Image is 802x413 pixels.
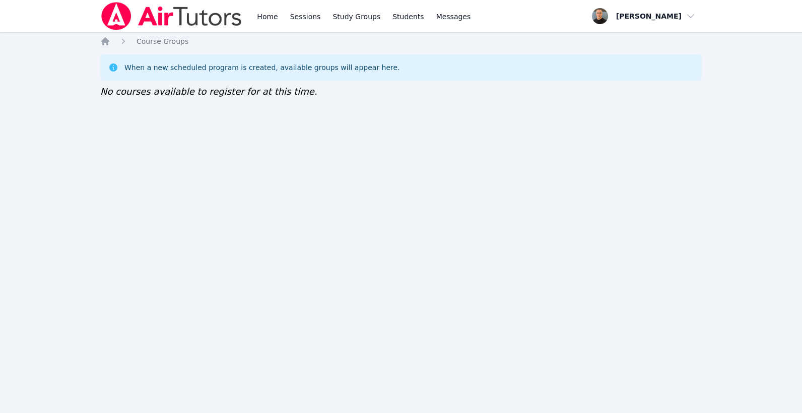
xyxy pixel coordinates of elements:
img: Air Tutors [100,2,243,30]
nav: Breadcrumb [100,36,702,46]
a: Course Groups [137,36,188,46]
span: No courses available to register for at this time. [100,86,317,97]
span: Messages [436,12,471,22]
span: Course Groups [137,37,188,45]
div: When a new scheduled program is created, available groups will appear here. [124,62,400,73]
